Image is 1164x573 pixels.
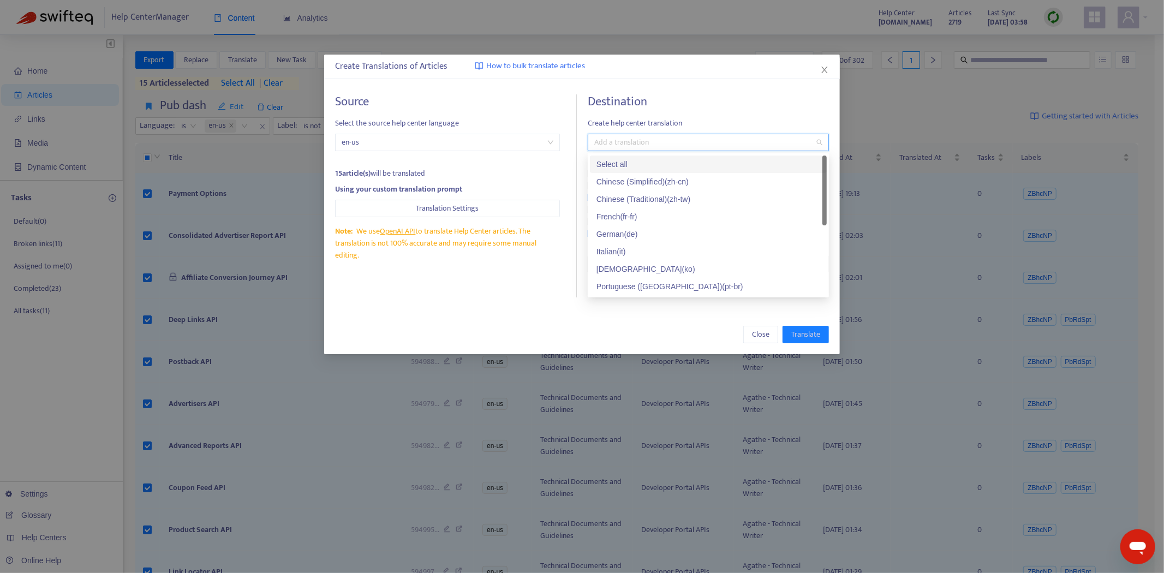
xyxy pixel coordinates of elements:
[416,202,479,214] span: Translation Settings
[342,134,553,151] span: en-us
[335,225,560,261] div: We use to translate Help Center articles. The translation is not 100% accurate and may require so...
[596,263,820,275] div: [DEMOGRAPHIC_DATA] ( ko )
[752,329,769,341] span: Close
[596,280,820,293] div: Portuguese ([GEOGRAPHIC_DATA]) ( pt-br )
[335,168,560,180] div: will be translated
[475,62,483,70] img: image-link
[590,156,827,173] div: Select all
[819,64,831,76] button: Close
[596,228,820,240] div: German ( de )
[335,225,353,237] span: Note:
[743,326,778,343] button: Close
[335,94,560,109] h4: Source
[588,117,829,129] span: Create help center translation
[335,60,829,73] div: Create Translations of Articles
[596,158,820,170] div: Select all
[588,94,829,109] h4: Destination
[335,167,371,180] strong: 15 article(s)
[820,65,829,74] span: close
[335,183,560,195] div: Using your custom translation prompt
[596,211,820,223] div: French ( fr-fr )
[475,60,585,73] a: How to bulk translate articles
[783,326,829,343] button: Translate
[335,200,560,217] button: Translation Settings
[1120,529,1155,564] iframe: Button to launch messaging window
[335,117,560,129] span: Select the source help center language
[596,246,820,258] div: Italian ( it )
[596,176,820,188] div: Chinese (Simplified) ( zh-cn )
[380,225,416,237] a: OpenAI API
[486,60,585,73] span: How to bulk translate articles
[596,193,820,205] div: Chinese (Traditional) ( zh-tw )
